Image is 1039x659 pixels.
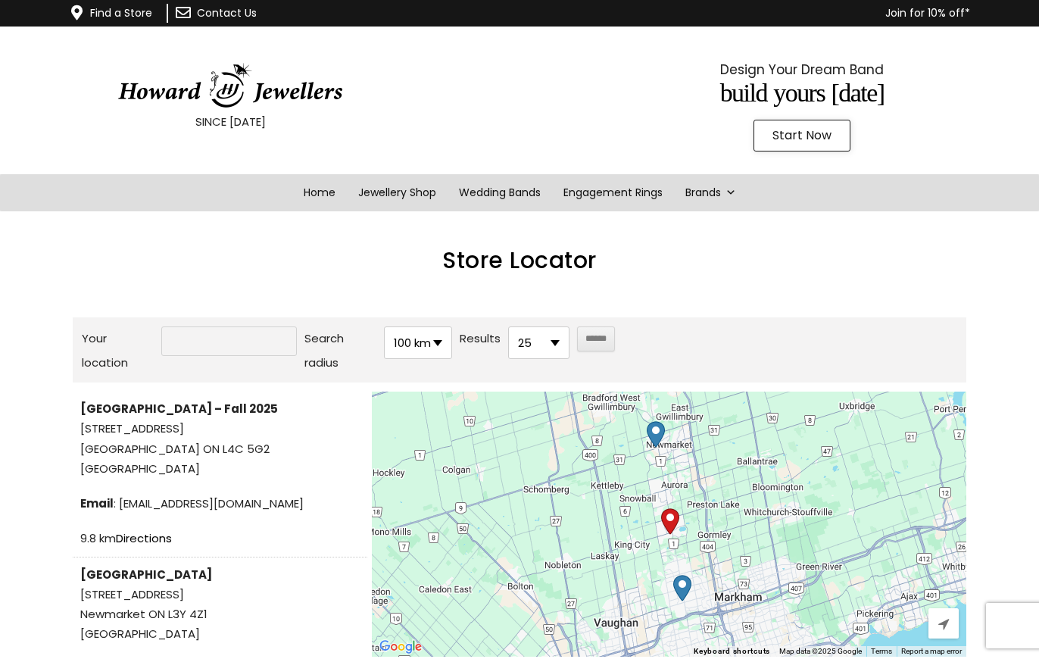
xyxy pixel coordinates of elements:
[80,441,270,457] span: [GEOGRAPHIC_DATA] ON L4C 5G2
[385,327,451,358] span: 100 km
[754,120,850,151] a: Start Now
[901,647,962,655] a: Report a map error
[694,646,770,657] button: Keyboard shortcuts
[552,174,674,211] a: Engagement Rings
[347,174,448,211] a: Jewellery Shop
[304,326,376,375] label: Search radius
[116,530,172,546] a: Directions
[197,5,257,20] a: Contact Us
[80,401,278,417] strong: [GEOGRAPHIC_DATA] – Fall 2025
[80,459,360,479] span: [GEOGRAPHIC_DATA]
[376,637,426,657] a: Open this area in Google Maps (opens a new window)
[871,647,892,655] a: Terms
[610,58,995,81] p: Design Your Dream Band
[117,63,344,108] img: HowardJewellersLogo-04
[80,585,360,604] span: [STREET_ADDRESS]
[448,174,552,211] a: Wedding Bands
[460,326,501,351] label: Results
[80,529,360,548] div: 9.8 km
[346,4,970,23] p: Join for 10% off*
[80,567,212,582] strong: [GEOGRAPHIC_DATA]
[82,326,154,375] label: Your location
[80,624,360,644] span: [GEOGRAPHIC_DATA]
[376,637,426,657] img: Google
[80,606,207,622] span: Newmarket ON L3Y 4Z1
[292,174,347,211] a: Home
[80,419,360,439] span: [STREET_ADDRESS]
[90,5,152,20] a: Find a Store
[647,421,665,448] div: Upper Canada Mall
[80,494,360,514] span: : [EMAIL_ADDRESS][DOMAIN_NAME]
[509,327,569,358] span: 25
[661,508,679,535] div: Start location
[720,79,885,107] span: Build Yours [DATE]
[73,249,966,272] h2: Store Locator
[673,575,691,601] div: Hillcrest Mall – Fall 2025
[674,174,747,211] a: Brands
[80,495,114,511] strong: Email
[38,112,423,132] p: SINCE [DATE]
[772,130,832,142] span: Start Now
[779,647,862,655] span: Map data ©2025 Google
[938,617,949,631] span: 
